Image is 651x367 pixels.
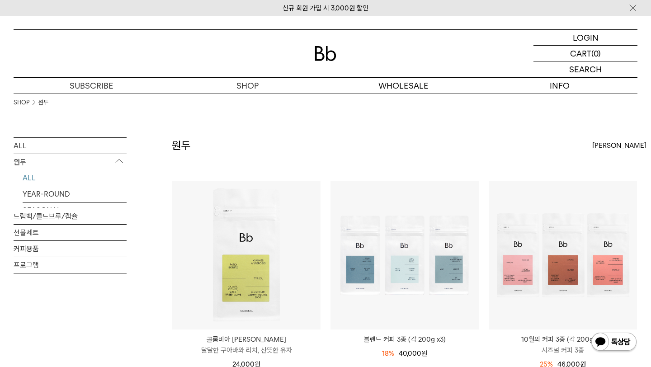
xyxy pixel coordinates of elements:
a: 원두 [38,98,48,107]
span: 원 [421,349,427,358]
a: 프로그램 [14,257,127,273]
a: SUBSCRIBE [14,78,170,94]
img: 콜롬비아 파티오 보니토 [172,181,321,329]
img: 카카오톡 채널 1:1 채팅 버튼 [590,332,637,353]
a: LOGIN [533,30,637,46]
a: ALL [23,170,127,186]
p: 시즈널 커피 3종 [489,345,637,356]
span: [PERSON_NAME] [592,140,646,151]
a: YEAR-ROUND [23,186,127,202]
a: 10월의 커피 3종 (각 200g x3) 시즈널 커피 3종 [489,334,637,356]
a: ALL [14,138,127,154]
p: 달달한 구아바와 리치, 산뜻한 유자 [172,345,321,356]
p: LOGIN [573,30,599,45]
img: 로고 [315,46,336,61]
a: 블렌드 커피 3종 (각 200g x3) [330,334,479,345]
p: WHOLESALE [325,78,481,94]
p: INFO [481,78,637,94]
a: 드립백/콜드브루/캡슐 [14,208,127,224]
h2: 원두 [172,138,191,153]
p: 원두 [14,154,127,170]
a: CART (0) [533,46,637,61]
a: 신규 회원 가입 시 3,000원 할인 [283,4,368,12]
a: 선물세트 [14,225,127,240]
p: (0) [591,46,601,61]
a: 콜롬비아 [PERSON_NAME] 달달한 구아바와 리치, 산뜻한 유자 [172,334,321,356]
p: 콜롬비아 [PERSON_NAME] [172,334,321,345]
a: SHOP [14,98,29,107]
a: SHOP [170,78,325,94]
a: SEASONAL [23,202,127,218]
div: 18% [382,348,394,359]
p: CART [570,46,591,61]
img: 블렌드 커피 3종 (각 200g x3) [330,181,479,329]
p: SEARCH [569,61,602,77]
p: 10월의 커피 3종 (각 200g x3) [489,334,637,345]
img: 10월의 커피 3종 (각 200g x3) [489,181,637,329]
a: 커피용품 [14,241,127,257]
span: 40,000 [399,349,427,358]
